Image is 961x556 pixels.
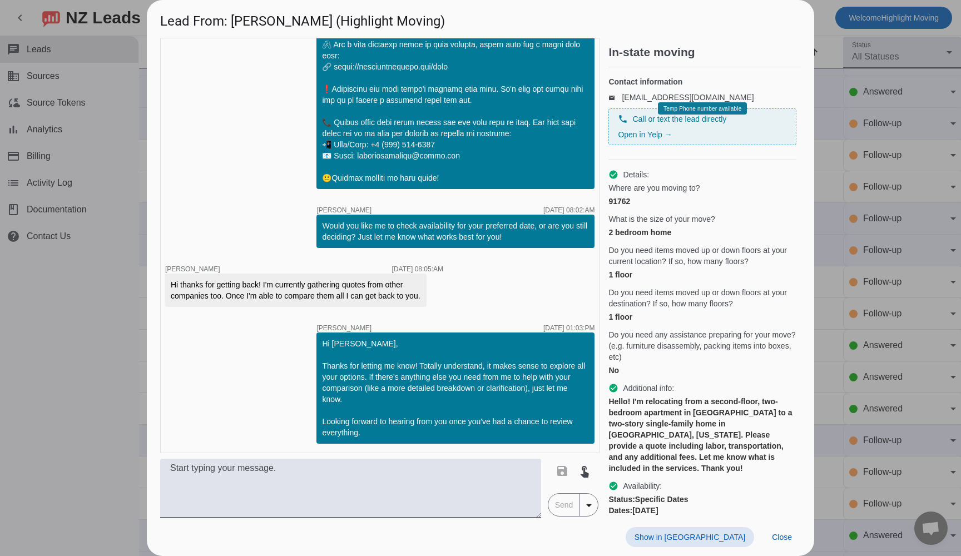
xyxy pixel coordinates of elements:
[608,396,796,474] div: Hello! I'm relocating from a second-floor, two-bedroom apartment in [GEOGRAPHIC_DATA] to a two-st...
[608,214,715,225] span: What is the size of your move?
[608,245,796,267] span: Do you need items moved up or down floors at your current location? If so, how many floors?
[608,269,796,280] div: 1 floor
[608,287,796,309] span: Do you need items moved up or down floors at your destination? If so, how many floors?
[608,329,796,363] span: Do you need any assistance preparing for your move? (e.g. furniture disassembly, packing items in...
[608,47,801,58] h2: In-state moving
[623,383,674,394] span: Additional info:
[608,95,622,100] mat-icon: email
[608,182,700,193] span: Where are you moving to?
[171,279,421,301] div: Hi thanks for getting back! I'm currently gathering quotes from other companies too. Once I'm abl...
[578,464,591,478] mat-icon: touch_app
[543,207,595,214] div: [DATE] 08:02:AM
[322,338,589,438] div: Hi [PERSON_NAME], Thanks for letting me know! Totally understand, it makes sense to explore all y...
[165,265,220,273] span: [PERSON_NAME]
[316,207,371,214] span: [PERSON_NAME]
[623,169,649,180] span: Details:
[772,533,792,542] span: Close
[608,365,796,376] div: No
[763,527,801,547] button: Close
[322,220,589,242] div: Would you like me to check availability for your preferred date, or are you still deciding? Just ...
[608,505,796,516] div: [DATE]
[608,76,796,87] h4: Contact information
[608,506,632,515] strong: Dates:
[626,527,754,547] button: Show in [GEOGRAPHIC_DATA]
[608,227,796,238] div: 2 bedroom home
[635,533,745,542] span: Show in [GEOGRAPHIC_DATA]
[608,311,796,322] div: 1 floor
[316,325,371,331] span: [PERSON_NAME]
[608,196,796,207] div: 91762
[608,495,635,504] strong: Status:
[663,106,741,112] span: Temp Phone number available
[392,266,443,272] div: [DATE] 08:05:AM
[608,481,618,491] mat-icon: check_circle
[618,114,628,124] mat-icon: phone
[608,383,618,393] mat-icon: check_circle
[623,480,662,492] span: Availability:
[543,325,595,331] div: [DATE] 01:03:PM
[618,130,672,139] a: Open in Yelp →
[608,494,796,505] div: Specific Dates
[582,499,596,512] mat-icon: arrow_drop_down
[632,113,726,125] span: Call or text the lead directly
[622,93,754,102] a: [EMAIL_ADDRESS][DOMAIN_NAME]
[608,170,618,180] mat-icon: check_circle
